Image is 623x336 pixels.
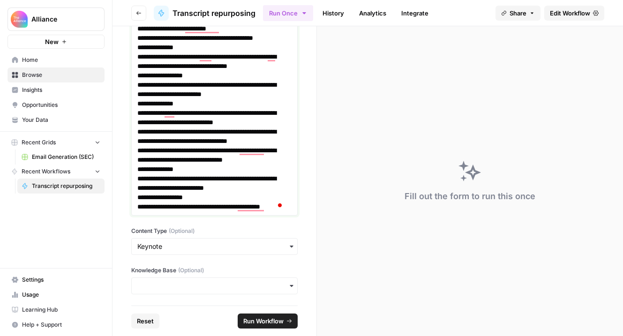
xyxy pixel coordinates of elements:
[22,56,100,64] span: Home
[8,272,105,287] a: Settings
[178,266,204,275] span: (Optional)
[22,116,100,124] span: Your Data
[8,67,105,82] a: Browse
[11,11,28,28] img: Alliance Logo
[8,35,105,49] button: New
[22,276,100,284] span: Settings
[495,6,540,21] button: Share
[8,302,105,317] a: Learning Hub
[510,8,526,18] span: Share
[243,316,284,326] span: Run Workflow
[154,6,255,21] a: Transcript repurposing
[8,82,105,97] a: Insights
[131,266,298,275] label: Knowledge Base
[169,227,195,235] span: (Optional)
[396,6,434,21] a: Integrate
[31,15,88,24] span: Alliance
[8,97,105,112] a: Opportunities
[238,314,298,329] button: Run Workflow
[353,6,392,21] a: Analytics
[22,306,100,314] span: Learning Hub
[17,179,105,194] a: Transcript repurposing
[22,101,100,109] span: Opportunities
[317,6,350,21] a: History
[544,6,604,21] a: Edit Workflow
[22,138,56,147] span: Recent Grids
[8,52,105,67] a: Home
[17,149,105,164] a: Email Generation (SEC)
[8,112,105,127] a: Your Data
[8,135,105,149] button: Recent Grids
[22,86,100,94] span: Insights
[22,321,100,329] span: Help + Support
[173,7,255,19] span: Transcript repurposing
[137,242,292,251] input: Keynote
[131,227,298,235] label: Content Type
[8,7,105,31] button: Workspace: Alliance
[8,164,105,179] button: Recent Workflows
[22,291,100,299] span: Usage
[137,316,154,326] span: Reset
[263,5,313,21] button: Run Once
[131,314,159,329] button: Reset
[550,8,590,18] span: Edit Workflow
[8,317,105,332] button: Help + Support
[22,71,100,79] span: Browse
[32,182,100,190] span: Transcript repurposing
[22,167,70,176] span: Recent Workflows
[45,37,59,46] span: New
[405,190,535,203] div: Fill out the form to run this once
[32,153,100,161] span: Email Generation (SEC)
[8,287,105,302] a: Usage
